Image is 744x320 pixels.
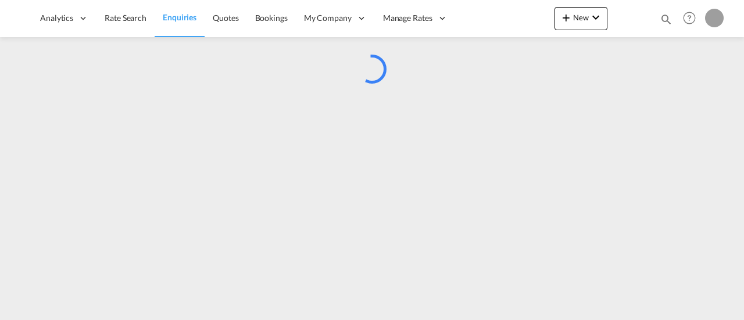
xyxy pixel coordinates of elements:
span: Bookings [255,13,288,23]
span: Quotes [213,13,238,23]
div: icon-magnify [660,13,673,30]
md-icon: icon-plus 400-fg [559,10,573,24]
md-icon: icon-chevron-down [589,10,603,24]
span: Analytics [40,12,73,24]
md-icon: icon-magnify [660,13,673,26]
span: My Company [304,12,352,24]
button: icon-plus 400-fgNewicon-chevron-down [555,7,607,30]
span: Help [679,8,699,28]
span: Manage Rates [383,12,432,24]
div: Help [679,8,705,29]
span: Rate Search [105,13,146,23]
span: New [559,13,603,22]
span: Enquiries [163,12,196,22]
